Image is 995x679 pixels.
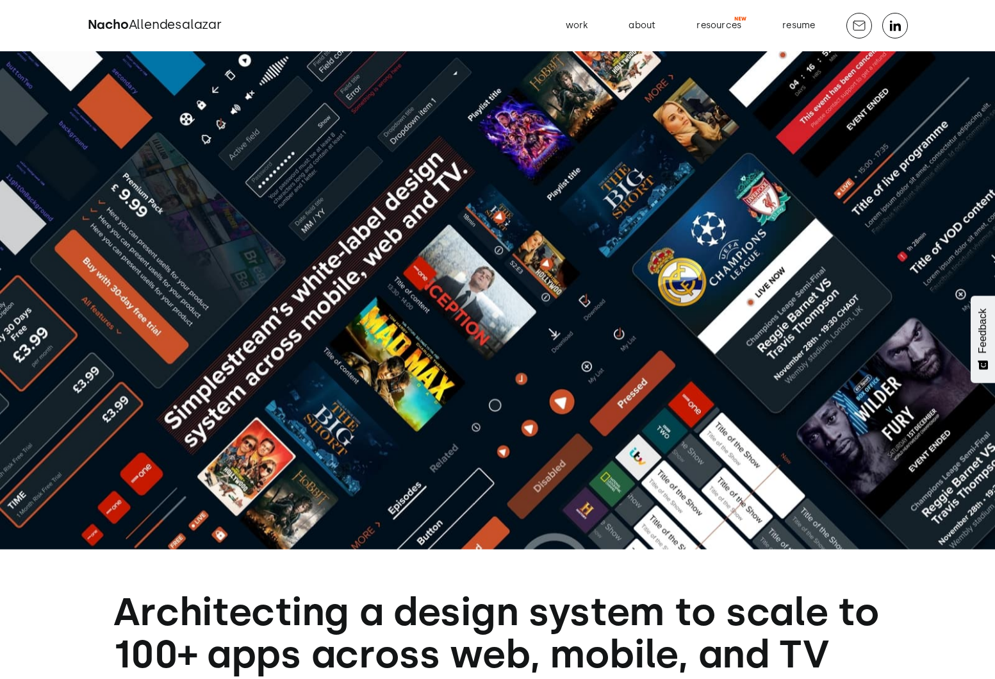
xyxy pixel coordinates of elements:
div: resume [782,17,815,34]
h2: Nacho [88,15,222,36]
a: resources [686,15,752,36]
span: Feedback [977,308,989,353]
button: Feedback - Show survey [971,296,995,383]
span: Allendesalazar [129,17,222,32]
a: work [555,15,598,36]
div: about [629,17,655,34]
a: home [88,15,222,36]
strong: Architecting a design system to scale to 100+ apps across web, mobile, and TV [113,589,880,677]
div: resources [696,17,741,34]
div: work [566,17,588,34]
a: resume [772,15,825,36]
a: about [618,15,666,36]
